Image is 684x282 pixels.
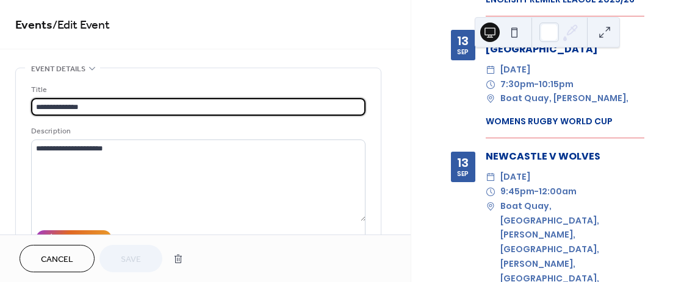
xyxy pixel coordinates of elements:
div: 13 [457,157,469,169]
div: Sep [457,171,469,177]
div: 13 [457,35,469,47]
button: AI Assistant [36,230,112,247]
span: [DATE] [500,170,530,185]
span: 9:45pm [500,185,535,199]
span: [DATE] [500,63,530,77]
span: Cancel [41,253,73,266]
div: ​ [486,185,495,199]
div: NEWCASTLE V WOLVES [486,149,644,164]
span: / Edit Event [52,13,110,37]
div: Title [31,83,363,96]
a: Events [15,13,52,37]
span: 10:15pm [539,77,574,92]
div: AI Assistant [59,233,103,246]
div: ​ [486,77,495,92]
div: Description [31,125,363,138]
span: Boat Quay, [PERSON_NAME], [500,91,628,106]
span: 12:00am [539,185,577,199]
div: ​ [486,199,495,214]
button: Cancel [20,245,95,272]
span: 7:30pm [500,77,535,92]
div: ​ [486,91,495,106]
span: - [535,185,539,199]
span: Event details [31,63,85,76]
div: WOMENS RUGBY WORLD CUP [486,115,644,128]
span: - [535,77,539,92]
div: Sep [457,49,469,55]
div: ​ [486,63,495,77]
div: ​ [486,170,495,185]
